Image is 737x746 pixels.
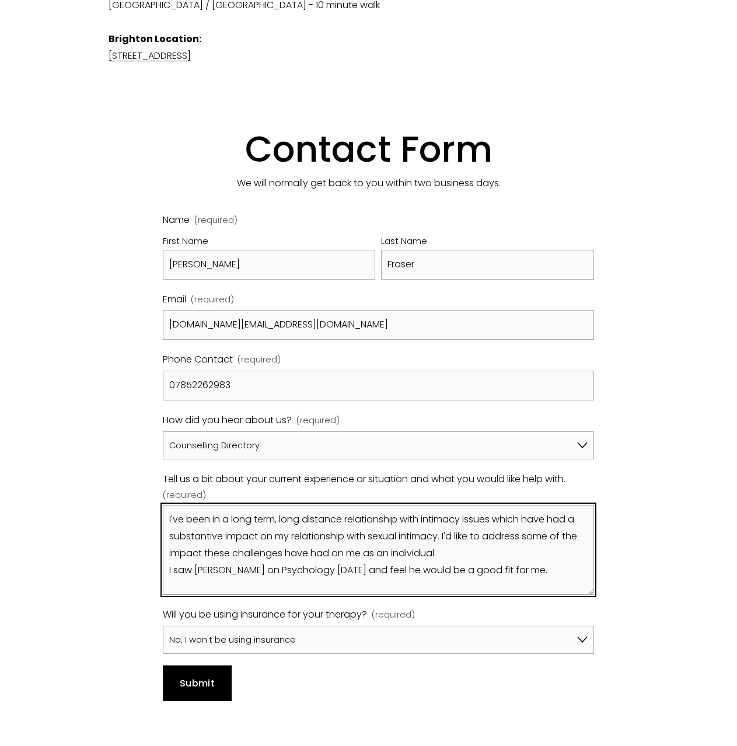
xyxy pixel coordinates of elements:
span: (required) [194,216,237,224]
button: SubmitSubmit [163,665,232,700]
strong: Brighton Location: [109,32,201,46]
span: Email [163,291,186,308]
div: Last Name [381,233,594,250]
p: We will normally get back to you within two business days. [109,175,628,192]
span: Phone Contact [163,351,233,368]
select: Will you be using insurance for your therapy? [163,626,595,654]
a: [STREET_ADDRESS] [109,49,191,62]
span: (required) [191,292,234,307]
span: (required) [237,352,281,367]
span: How did you hear about us? [163,412,292,429]
span: (required) [163,487,206,503]
h1: Contact Form [109,83,628,172]
span: (required) [296,413,340,428]
span: Will you be using insurance for your therapy? [163,606,367,623]
select: How did you hear about us? [163,431,595,459]
span: Name [163,212,190,229]
span: Submit [180,677,215,690]
span: Tell us a bit about your current experience or situation and what you would like help with. [163,471,565,488]
span: (required) [372,607,415,622]
textarea: I've been in a long term, long distance relationship with intimacy issues which have had a substa... [163,505,595,595]
div: First Name [163,233,376,250]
